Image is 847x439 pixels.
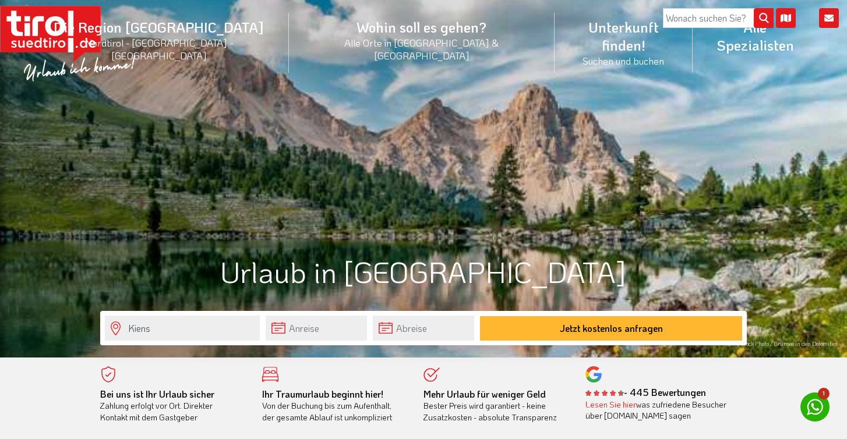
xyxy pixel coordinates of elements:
h1: Urlaub in [GEOGRAPHIC_DATA] [100,256,747,288]
i: Kontakt [819,8,839,28]
div: Bester Preis wird garantiert - keine Zusatzkosten - absolute Transparenz [423,388,568,423]
input: Wonach suchen Sie? [663,8,774,28]
a: Wohin soll es gehen?Alle Orte in [GEOGRAPHIC_DATA] & [GEOGRAPHIC_DATA] [289,5,555,75]
a: Alle Spezialisten [693,5,818,67]
b: Ihr Traumurlaub beginnt hier! [262,388,383,400]
input: Abreise [373,316,474,341]
small: Suchen und buchen [569,54,679,67]
b: Mehr Urlaub für weniger Geld [423,388,546,400]
div: was zufriedene Besucher über [DOMAIN_NAME] sagen [585,399,730,422]
a: Unterkunft finden!Suchen und buchen [555,5,693,80]
div: Von der Buchung bis zum Aufenthalt, der gesamte Ablauf ist unkompliziert [262,388,407,423]
span: 1 [818,388,830,399]
div: Zahlung erfolgt vor Ort. Direkter Kontakt mit dem Gastgeber [100,388,245,423]
button: Jetzt kostenlos anfragen [480,316,742,341]
a: 1 [800,392,830,422]
b: Bei uns ist Ihr Urlaub sicher [100,388,214,400]
a: Die Region [GEOGRAPHIC_DATA]Nordtirol - [GEOGRAPHIC_DATA] - [GEOGRAPHIC_DATA] [29,5,289,75]
input: Wo soll's hingehen? [105,316,260,341]
a: Lesen Sie hier [585,399,636,410]
b: - 445 Bewertungen [585,386,706,398]
i: Karte öffnen [776,8,796,28]
input: Anreise [266,316,367,341]
small: Nordtirol - [GEOGRAPHIC_DATA] - [GEOGRAPHIC_DATA] [43,36,275,62]
small: Alle Orte in [GEOGRAPHIC_DATA] & [GEOGRAPHIC_DATA] [303,36,541,62]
